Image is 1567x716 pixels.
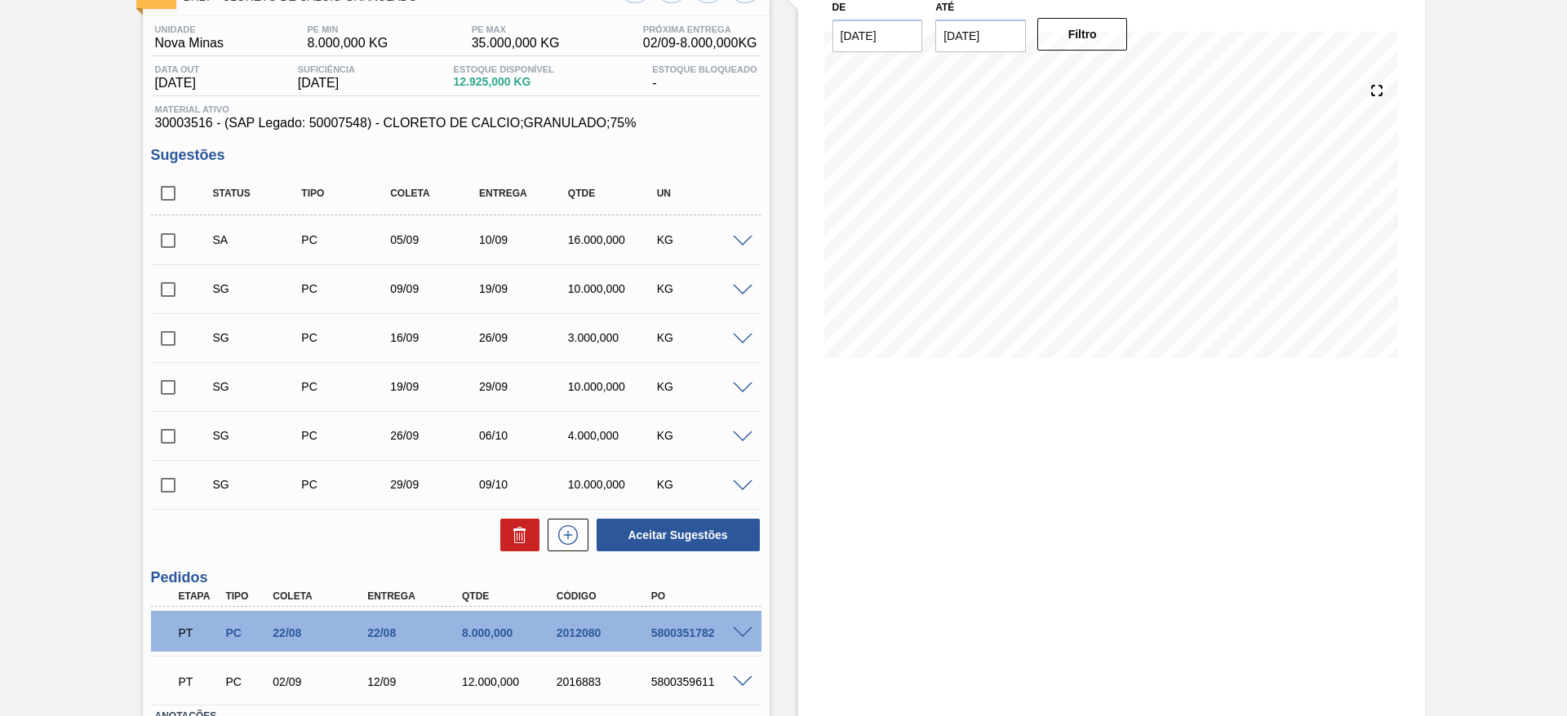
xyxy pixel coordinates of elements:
div: 16.000,000 [564,233,663,246]
div: 26/09/2025 [475,331,574,344]
span: Próxima Entrega [643,24,757,34]
span: Estoque Disponível [454,64,554,74]
div: Aceitar Sugestões [588,517,761,553]
div: Tipo [297,188,396,199]
div: Pedido de Compra [221,626,270,639]
button: Aceitar Sugestões [597,519,760,551]
div: 09/09/2025 [386,282,485,295]
div: 06/10/2025 [475,429,574,442]
div: Nova sugestão [539,519,588,551]
div: KG [653,282,752,295]
div: 02/09/2025 [269,675,375,688]
button: Filtro [1037,18,1128,51]
div: KG [653,380,752,393]
p: PT [179,626,220,639]
div: 19/09/2025 [475,282,574,295]
div: 10.000,000 [564,380,663,393]
label: Até [935,2,954,13]
div: 10/09/2025 [475,233,574,246]
div: Coleta [269,590,375,602]
div: Pedido de Compra [297,282,396,295]
div: Sugestão Criada [209,429,308,442]
div: Sugestão Criada [209,380,308,393]
div: Sugestão Criada [209,282,308,295]
div: Sugestão Alterada [209,233,308,246]
div: Pedido de Compra [297,233,396,246]
span: Nova Minas [155,36,224,51]
span: [DATE] [298,76,355,91]
div: Código [553,590,659,602]
div: Pedido em Trânsito [175,615,224,651]
div: 16/09/2025 [386,331,485,344]
div: 8.000,000 [458,626,564,639]
div: 5800351782 [647,626,753,639]
div: Qtde [564,188,663,199]
div: 19/09/2025 [386,380,485,393]
div: KG [653,429,752,442]
div: Pedido de Compra [297,429,396,442]
p: PT [179,675,220,688]
span: PE MAX [472,24,560,34]
div: 22/08/2025 [269,626,375,639]
div: Pedido de Compra [297,331,396,344]
span: [DATE] [155,76,200,91]
span: PE MIN [307,24,388,34]
h3: Sugestões [151,147,761,164]
div: PO [647,590,753,602]
div: 22/08/2025 [363,626,469,639]
span: Unidade [155,24,224,34]
div: UN [653,188,752,199]
div: 10.000,000 [564,478,663,491]
div: KG [653,233,752,246]
span: 30003516 - (SAP Legado: 50007548) - CLORETO DE CALCIO;GRANULADO;75% [155,116,757,130]
span: Suficiência [298,64,355,74]
div: 29/09/2025 [386,478,485,491]
span: 02/09 - 8.000,000 KG [643,36,757,51]
div: 09/10/2025 [475,478,574,491]
div: Excluir Sugestões [492,519,539,551]
div: KG [653,478,752,491]
div: 12/09/2025 [363,675,469,688]
span: 12.925,000 KG [454,76,554,88]
span: Data out [155,64,200,74]
div: Pedido de Compra [221,675,270,688]
div: 26/09/2025 [386,429,485,442]
div: Status [209,188,308,199]
div: 2012080 [553,626,659,639]
div: Tipo [221,590,270,602]
div: 5800359611 [647,675,753,688]
span: Estoque Bloqueado [652,64,757,74]
span: Material ativo [155,104,757,114]
div: - [648,64,761,91]
label: De [832,2,846,13]
div: Qtde [458,590,564,602]
input: dd/mm/yyyy [832,20,923,52]
div: Coleta [386,188,485,199]
div: 10.000,000 [564,282,663,295]
h3: Pedidos [151,569,761,586]
div: 12.000,000 [458,675,564,688]
div: Entrega [363,590,469,602]
span: 8.000,000 KG [307,36,388,51]
div: 3.000,000 [564,331,663,344]
input: dd/mm/yyyy [935,20,1026,52]
div: Entrega [475,188,574,199]
div: Etapa [175,590,224,602]
div: Pedido de Compra [297,478,396,491]
div: 29/09/2025 [475,380,574,393]
div: Sugestão Criada [209,331,308,344]
div: 05/09/2025 [386,233,485,246]
div: 4.000,000 [564,429,663,442]
div: Sugestão Criada [209,478,308,491]
div: 2016883 [553,675,659,688]
span: 35.000,000 KG [472,36,560,51]
div: Pedido de Compra [297,380,396,393]
div: KG [653,331,752,344]
div: Pedido em Trânsito [175,664,224,700]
